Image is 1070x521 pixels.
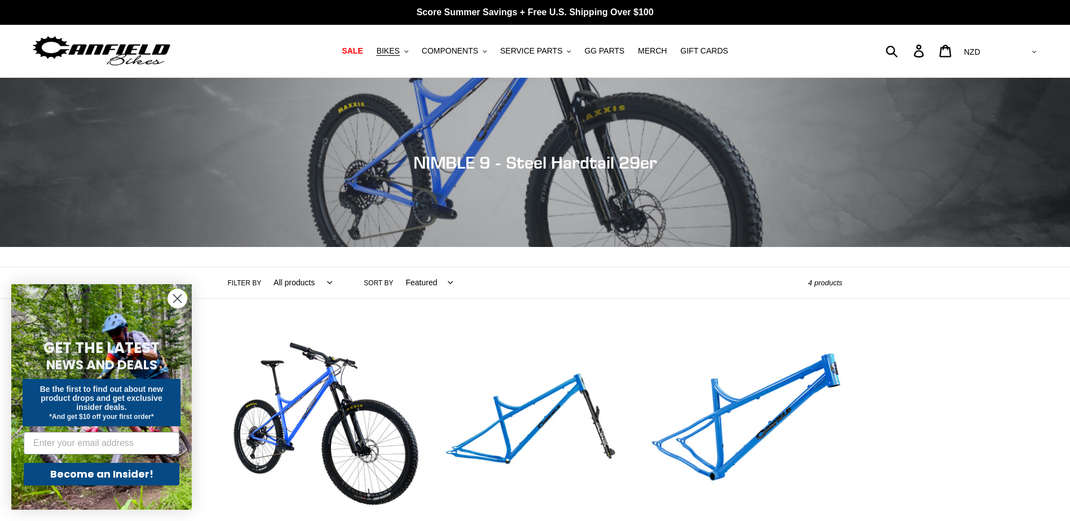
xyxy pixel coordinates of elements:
span: COMPONENTS [422,46,478,56]
input: Search [892,38,921,63]
span: GET THE LATEST [43,338,160,358]
img: Canfield Bikes [31,33,172,69]
span: SALE [342,46,363,56]
a: SALE [336,43,368,59]
span: GG PARTS [584,46,624,56]
a: MERCH [632,43,672,59]
button: Become an Insider! [24,463,179,485]
button: COMPONENTS [416,43,492,59]
span: BIKES [376,46,399,56]
input: Enter your email address [24,432,179,454]
span: MERCH [638,46,667,56]
span: SERVICE PARTS [500,46,562,56]
button: Close dialog [168,289,187,308]
a: GG PARTS [579,43,630,59]
button: SERVICE PARTS [495,43,576,59]
label: Sort by [364,278,393,288]
span: NIMBLE 9 - Steel Hardtail 29er [413,152,657,173]
span: 4 products [808,279,843,287]
label: Filter by [228,278,262,288]
span: Be the first to find out about new product drops and get exclusive insider deals. [40,385,164,412]
button: BIKES [371,43,413,59]
a: GIFT CARDS [675,43,734,59]
span: NEWS AND DEALS [46,356,157,374]
span: *And get $10 off your first order* [49,413,153,421]
span: GIFT CARDS [680,46,728,56]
